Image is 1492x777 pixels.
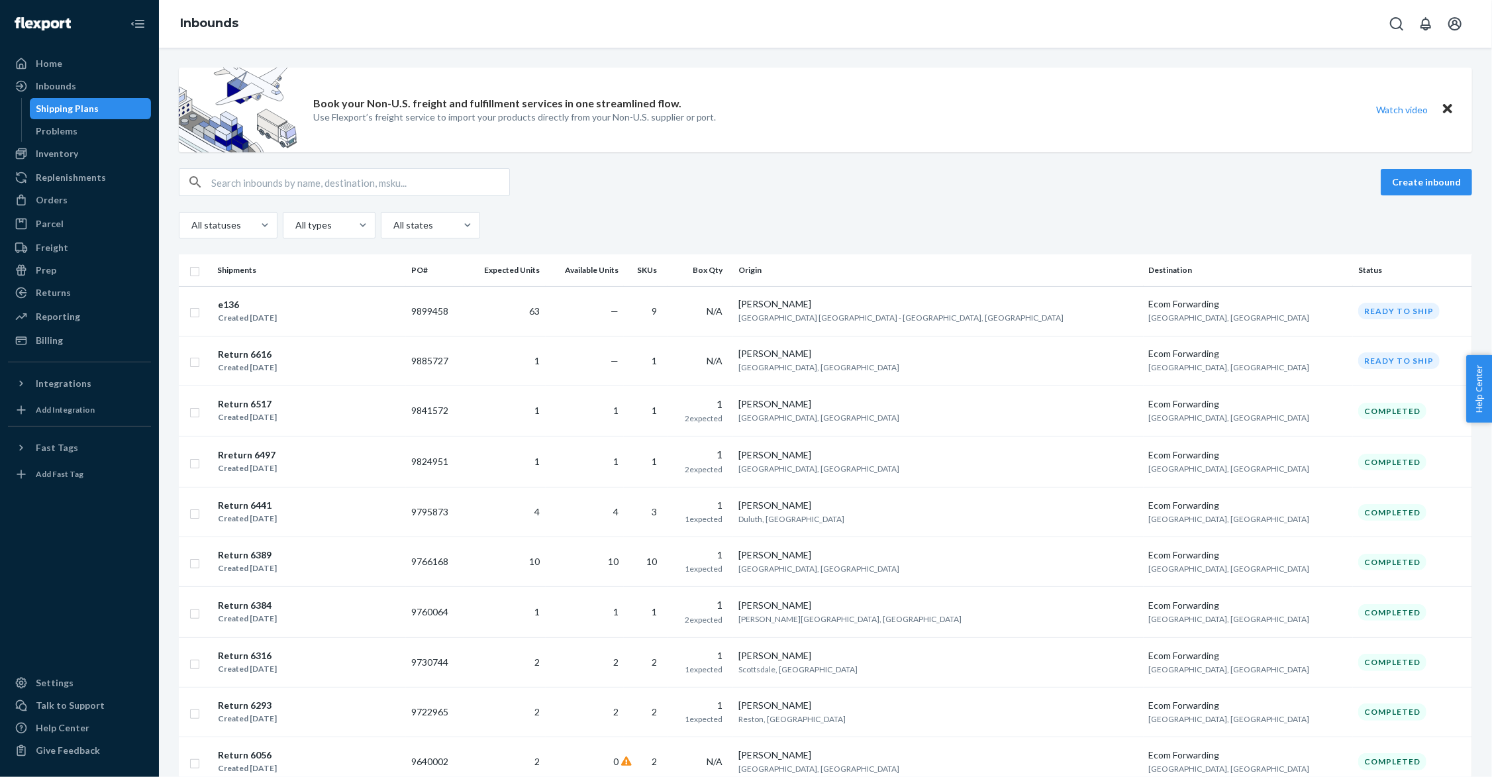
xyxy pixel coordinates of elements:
div: Created [DATE] [218,462,277,475]
span: 1 [535,405,540,416]
span: 63 [530,305,540,317]
a: Inbounds [8,76,151,97]
div: Returns [36,286,71,299]
input: All statuses [190,219,191,232]
div: Return 6384 [218,599,277,612]
div: Billing [36,334,63,347]
div: Ecom Forwarding [1149,397,1348,411]
span: 2 expected [685,464,722,474]
a: Talk to Support [8,695,151,716]
div: Problems [36,125,78,138]
span: [GEOGRAPHIC_DATA], [GEOGRAPHIC_DATA] [1149,464,1310,474]
span: 10 [530,556,540,567]
div: Completed [1358,753,1426,770]
td: 9730744 [406,638,464,688]
div: Settings [36,676,74,690]
div: Replenishments [36,171,106,184]
th: PO# [406,254,464,286]
div: Created [DATE] [218,411,277,424]
div: Created [DATE] [218,662,277,676]
input: All types [294,219,295,232]
div: Give Feedback [36,744,100,757]
a: Billing [8,330,151,351]
div: 1 [673,649,722,662]
div: [PERSON_NAME] [738,448,1138,462]
span: [GEOGRAPHIC_DATA], [GEOGRAPHIC_DATA] [1149,764,1310,774]
div: [PERSON_NAME] [738,499,1138,512]
span: [GEOGRAPHIC_DATA], [GEOGRAPHIC_DATA] [1149,362,1310,372]
div: Created [DATE] [218,562,277,575]
div: Ecom Forwarding [1149,448,1348,462]
div: [PERSON_NAME] [738,347,1138,360]
a: Replenishments [8,167,151,188]
span: 10 [608,556,619,567]
a: Settings [8,672,151,694]
button: Help Center [1466,355,1492,423]
div: 1 [673,447,722,462]
div: Rreturn 6497 [218,448,277,462]
th: Origin [733,254,1144,286]
button: Create inbound [1381,169,1472,195]
a: Orders [8,189,151,211]
div: Return 6389 [218,548,277,562]
button: Open account menu [1442,11,1468,37]
div: Ready to ship [1358,303,1440,319]
a: Returns [8,282,151,303]
button: Open notifications [1413,11,1439,37]
div: Ready to ship [1358,352,1440,369]
button: Give Feedback [8,740,151,761]
span: — [611,305,619,317]
div: Completed [1358,454,1426,470]
div: Home [36,57,62,70]
span: [GEOGRAPHIC_DATA], [GEOGRAPHIC_DATA] [738,564,899,574]
span: 4 [535,506,540,517]
span: 9 [652,305,657,317]
span: [GEOGRAPHIC_DATA], [GEOGRAPHIC_DATA] [1149,664,1310,674]
div: Ecom Forwarding [1149,749,1348,762]
div: Freight [36,241,68,254]
input: Search inbounds by name, destination, msku... [211,169,509,195]
button: Watch video [1368,100,1436,119]
div: Created [DATE] [218,361,277,374]
span: Reston, [GEOGRAPHIC_DATA] [738,714,846,724]
a: Inventory [8,143,151,164]
div: Inbounds [36,79,76,93]
span: 2 [535,656,540,668]
p: Book your Non-U.S. freight and fulfillment services in one streamlined flow. [313,96,681,111]
div: [PERSON_NAME] [738,649,1138,662]
a: Problems [30,121,152,142]
div: Completed [1358,604,1426,621]
a: Help Center [8,717,151,739]
span: [GEOGRAPHIC_DATA], [GEOGRAPHIC_DATA] [1149,614,1310,624]
th: Box Qty [668,254,733,286]
span: N/A [707,756,722,767]
div: 1 [673,699,722,712]
span: 1 [535,456,540,467]
div: Talk to Support [36,699,105,712]
div: [PERSON_NAME] [738,397,1138,411]
div: Reporting [36,310,80,323]
span: [GEOGRAPHIC_DATA], [GEOGRAPHIC_DATA] [1149,313,1310,323]
span: [GEOGRAPHIC_DATA], [GEOGRAPHIC_DATA] [1149,564,1310,574]
div: Created [DATE] [218,762,277,775]
span: [GEOGRAPHIC_DATA], [GEOGRAPHIC_DATA] [738,764,899,774]
span: 2 [652,756,657,767]
div: Integrations [36,377,91,390]
span: [GEOGRAPHIC_DATA], [GEOGRAPHIC_DATA] [1149,413,1310,423]
button: Integrations [8,373,151,394]
td: 9885727 [406,336,464,386]
div: [PERSON_NAME] [738,749,1138,762]
div: Created [DATE] [218,712,277,725]
span: 3 [652,506,657,517]
span: N/A [707,355,722,366]
div: Add Integration [36,404,95,415]
th: Shipments [212,254,406,286]
div: Ecom Forwarding [1149,649,1348,662]
span: [GEOGRAPHIC_DATA], [GEOGRAPHIC_DATA] [738,464,899,474]
div: 1 [673,548,722,562]
span: 1 [613,456,619,467]
div: Completed [1358,703,1426,720]
span: [GEOGRAPHIC_DATA], [GEOGRAPHIC_DATA] [738,413,899,423]
span: 1 expected [685,714,722,724]
span: 1 [652,405,657,416]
